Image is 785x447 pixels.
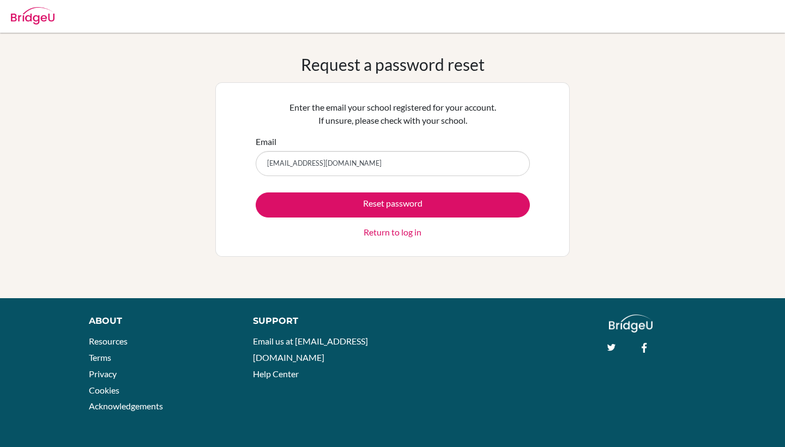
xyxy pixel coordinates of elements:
[256,135,276,148] label: Email
[89,315,228,328] div: About
[253,369,299,379] a: Help Center
[256,192,530,218] button: Reset password
[609,315,653,333] img: logo_white@2x-f4f0deed5e89b7ecb1c2cc34c3e3d731f90f0f143d5ea2071677605dd97b5244.png
[89,401,163,411] a: Acknowledgements
[11,7,55,25] img: Bridge-U
[89,369,117,379] a: Privacy
[256,101,530,127] p: Enter the email your school registered for your account. If unsure, please check with your school.
[253,336,368,363] a: Email us at [EMAIL_ADDRESS][DOMAIN_NAME]
[364,226,421,239] a: Return to log in
[89,352,111,363] a: Terms
[301,55,485,74] h1: Request a password reset
[89,385,119,395] a: Cookies
[89,336,128,346] a: Resources
[253,315,382,328] div: Support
